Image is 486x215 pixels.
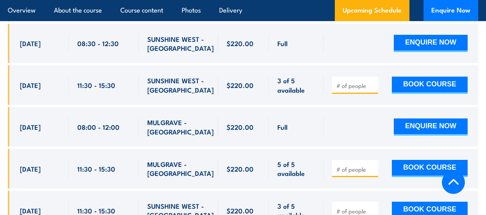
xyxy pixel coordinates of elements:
[227,39,254,48] span: $220.00
[336,165,375,173] input: # of people
[20,164,41,173] span: [DATE]
[227,81,254,90] span: $220.00
[227,164,254,173] span: $220.00
[147,118,214,136] span: MULGRAVE - [GEOGRAPHIC_DATA]
[20,39,41,48] span: [DATE]
[336,82,375,90] input: # of people
[77,164,115,173] span: 11:30 - 15:30
[277,122,288,131] span: Full
[147,76,214,94] span: SUNSHINE WEST - [GEOGRAPHIC_DATA]
[394,35,468,52] button: ENQUIRE NOW
[277,39,288,48] span: Full
[77,81,115,90] span: 11:30 - 15:30
[20,81,41,90] span: [DATE]
[77,39,119,48] span: 08:30 - 12:30
[392,160,468,177] button: BOOK COURSE
[77,122,120,131] span: 08:00 - 12:00
[227,122,254,131] span: $220.00
[394,118,468,136] button: ENQUIRE NOW
[277,76,315,94] span: 3 of 5 available
[277,159,315,178] span: 5 of 5 available
[20,122,41,131] span: [DATE]
[392,77,468,94] button: BOOK COURSE
[20,206,41,215] span: [DATE]
[227,206,254,215] span: $220.00
[77,206,115,215] span: 11:30 - 15:30
[336,207,375,215] input: # of people
[147,34,214,53] span: SUNSHINE WEST - [GEOGRAPHIC_DATA]
[147,159,214,178] span: MULGRAVE - [GEOGRAPHIC_DATA]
